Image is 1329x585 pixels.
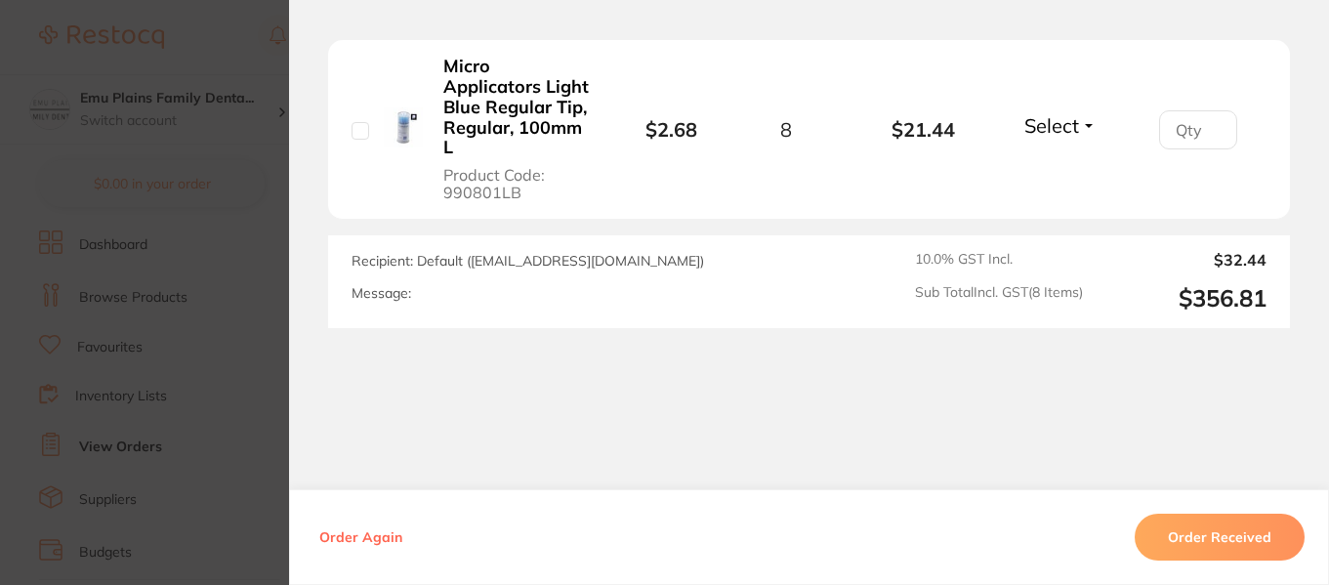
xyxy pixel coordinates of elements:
[1018,113,1102,138] button: Select
[352,285,411,302] label: Message:
[437,56,597,202] button: Micro Applicators Light Blue Regular Tip, Regular, 100mm L Product Code: 990801LB
[384,107,423,146] img: Micro Applicators Light Blue Regular Tip, Regular, 100mm L
[915,251,1083,269] span: 10.0 % GST Incl.
[1024,113,1079,138] span: Select
[1135,514,1305,561] button: Order Received
[443,166,591,202] span: Product Code: 990801LB
[443,57,591,157] b: Micro Applicators Light Blue Regular Tip, Regular, 100mm L
[313,528,408,546] button: Order Again
[1099,284,1267,313] output: $356.81
[780,118,792,141] span: 8
[1159,110,1237,149] input: Qty
[915,284,1083,313] span: Sub Total Incl. GST ( 8 Items)
[645,117,697,142] b: $2.68
[854,118,992,141] b: $21.44
[352,252,704,270] span: Recipient: Default ( [EMAIL_ADDRESS][DOMAIN_NAME] )
[1099,251,1267,269] output: $32.44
